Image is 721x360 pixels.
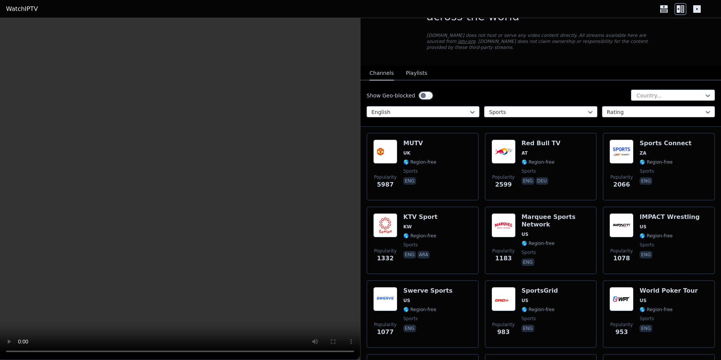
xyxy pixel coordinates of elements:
[403,251,416,258] p: eng
[403,233,436,239] span: 🌎 Region-free
[640,140,691,147] h6: Sports Connect
[522,159,555,165] span: 🌎 Region-free
[610,248,633,254] span: Popularity
[403,325,416,332] p: eng
[403,159,436,165] span: 🌎 Region-free
[640,251,652,258] p: eng
[403,287,453,295] h6: Swerve Sports
[367,92,415,99] label: Show Geo-blocked
[522,298,528,304] span: US
[609,213,634,237] img: IMPACT Wrestling
[418,251,430,258] p: ara
[640,159,673,165] span: 🌎 Region-free
[610,174,633,180] span: Popularity
[609,287,634,311] img: World Poker Tour
[640,325,652,332] p: eng
[374,248,397,254] span: Popularity
[522,213,590,228] h6: Marquee Sports Network
[640,168,654,174] span: sports
[522,240,555,246] span: 🌎 Region-free
[640,224,646,230] span: US
[640,316,654,322] span: sports
[492,287,516,311] img: SportsGrid
[613,180,630,189] span: 2066
[640,242,654,248] span: sports
[427,32,655,50] p: [DOMAIN_NAME] does not host or serve any video content directly. All streams available here are s...
[373,287,397,311] img: Swerve Sports
[403,307,436,313] span: 🌎 Region-free
[377,254,394,263] span: 1332
[403,177,416,185] p: eng
[640,307,673,313] span: 🌎 Region-free
[406,66,427,81] button: Playlists
[403,140,436,147] h6: MUTV
[640,287,698,295] h6: World Poker Tour
[522,258,534,266] p: eng
[403,224,412,230] span: KW
[492,213,516,237] img: Marquee Sports Network
[610,322,633,328] span: Popularity
[640,177,652,185] p: eng
[615,328,628,337] span: 953
[403,242,418,248] span: sports
[640,213,700,221] h6: IMPACT Wrestling
[403,213,437,221] h6: KTV Sport
[458,39,475,44] a: iptv-org
[640,150,646,156] span: ZA
[403,168,418,174] span: sports
[522,231,528,237] span: US
[492,248,515,254] span: Popularity
[497,328,510,337] span: 983
[377,180,394,189] span: 5987
[403,316,418,322] span: sports
[373,213,397,237] img: KTV Sport
[522,325,534,332] p: eng
[374,174,397,180] span: Popularity
[522,150,528,156] span: AT
[522,140,561,147] h6: Red Bull TV
[370,66,394,81] button: Channels
[522,307,555,313] span: 🌎 Region-free
[377,328,394,337] span: 1077
[495,254,512,263] span: 1183
[373,140,397,164] img: MUTV
[403,150,410,156] span: UK
[522,168,536,174] span: sports
[492,140,516,164] img: Red Bull TV
[536,177,549,185] p: deu
[522,177,534,185] p: eng
[374,322,397,328] span: Popularity
[403,298,410,304] span: US
[522,316,536,322] span: sports
[492,322,515,328] span: Popularity
[495,180,512,189] span: 2599
[522,249,536,255] span: sports
[522,287,558,295] h6: SportsGrid
[640,298,646,304] span: US
[609,140,634,164] img: Sports Connect
[640,233,673,239] span: 🌎 Region-free
[6,5,38,14] a: WatchIPTV
[492,174,515,180] span: Popularity
[613,254,630,263] span: 1078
